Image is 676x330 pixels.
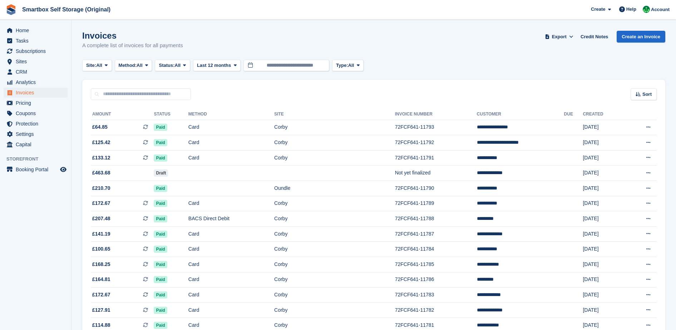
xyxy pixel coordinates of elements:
[395,166,477,181] td: Not yet finalized
[4,67,68,77] a: menu
[348,62,354,69] span: All
[92,276,110,283] span: £164.81
[552,33,567,40] span: Export
[583,135,625,151] td: [DATE]
[4,108,68,118] a: menu
[92,321,110,329] span: £114.88
[197,62,231,69] span: Last 12 months
[274,181,395,196] td: Oundle
[274,150,395,166] td: Corby
[583,109,625,120] th: Created
[626,6,636,13] span: Help
[155,60,190,72] button: Status: All
[395,211,477,227] td: 72FCF641-11788
[4,25,68,35] a: menu
[6,156,71,163] span: Storefront
[188,257,274,272] td: Card
[395,181,477,196] td: 72FCF641-11790
[188,120,274,135] td: Card
[4,129,68,139] a: menu
[16,88,59,98] span: Invoices
[395,135,477,151] td: 72FCF641-11792
[92,123,108,131] span: £64.85
[16,25,59,35] span: Home
[188,226,274,242] td: Card
[92,291,110,299] span: £172.67
[583,166,625,181] td: [DATE]
[4,77,68,87] a: menu
[16,119,59,129] span: Protection
[583,120,625,135] td: [DATE]
[336,62,348,69] span: Type:
[92,154,110,162] span: £133.12
[154,200,167,207] span: Paid
[274,242,395,257] td: Corby
[188,287,274,303] td: Card
[188,272,274,287] td: Card
[578,31,611,43] a: Credit Notes
[115,60,152,72] button: Method: All
[4,164,68,174] a: menu
[274,287,395,303] td: Corby
[651,6,670,13] span: Account
[59,165,68,174] a: Preview store
[19,4,113,15] a: Smartbox Self Storage (Original)
[154,246,167,253] span: Paid
[92,184,110,192] span: £210.70
[92,245,110,253] span: £100.65
[154,185,167,192] span: Paid
[583,196,625,211] td: [DATE]
[274,120,395,135] td: Corby
[154,109,188,120] th: Status
[82,41,183,50] p: A complete list of invoices for all payments
[4,88,68,98] a: menu
[4,36,68,46] a: menu
[332,60,364,72] button: Type: All
[96,62,102,69] span: All
[16,108,59,118] span: Coupons
[395,302,477,318] td: 72FCF641-11782
[154,322,167,329] span: Paid
[6,4,16,15] img: stora-icon-8386f47178a22dfd0bd8f6a31ec36ba5ce8667c1dd55bd0f319d3a0aa187defe.svg
[92,169,110,177] span: £463.68
[92,200,110,207] span: £172.67
[154,261,167,268] span: Paid
[92,215,110,222] span: £207.48
[4,46,68,56] a: menu
[583,302,625,318] td: [DATE]
[583,181,625,196] td: [DATE]
[82,31,183,40] h1: Invoices
[395,226,477,242] td: 72FCF641-11787
[4,139,68,149] a: menu
[154,124,167,131] span: Paid
[395,257,477,272] td: 72FCF641-11785
[274,211,395,227] td: Corby
[188,135,274,151] td: Card
[4,56,68,67] a: menu
[583,150,625,166] td: [DATE]
[92,230,110,238] span: £141.19
[583,211,625,227] td: [DATE]
[159,62,174,69] span: Status:
[274,272,395,287] td: Corby
[583,272,625,287] td: [DATE]
[274,196,395,211] td: Corby
[16,139,59,149] span: Capital
[564,109,583,120] th: Due
[274,257,395,272] td: Corby
[16,98,59,108] span: Pricing
[4,98,68,108] a: menu
[91,109,154,120] th: Amount
[154,139,167,146] span: Paid
[154,154,167,162] span: Paid
[92,261,110,268] span: £168.25
[395,109,477,120] th: Invoice Number
[16,77,59,87] span: Analytics
[188,150,274,166] td: Card
[274,135,395,151] td: Corby
[477,109,564,120] th: Customer
[16,129,59,139] span: Settings
[154,169,168,177] span: Draft
[395,242,477,257] td: 72FCF641-11784
[395,196,477,211] td: 72FCF641-11789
